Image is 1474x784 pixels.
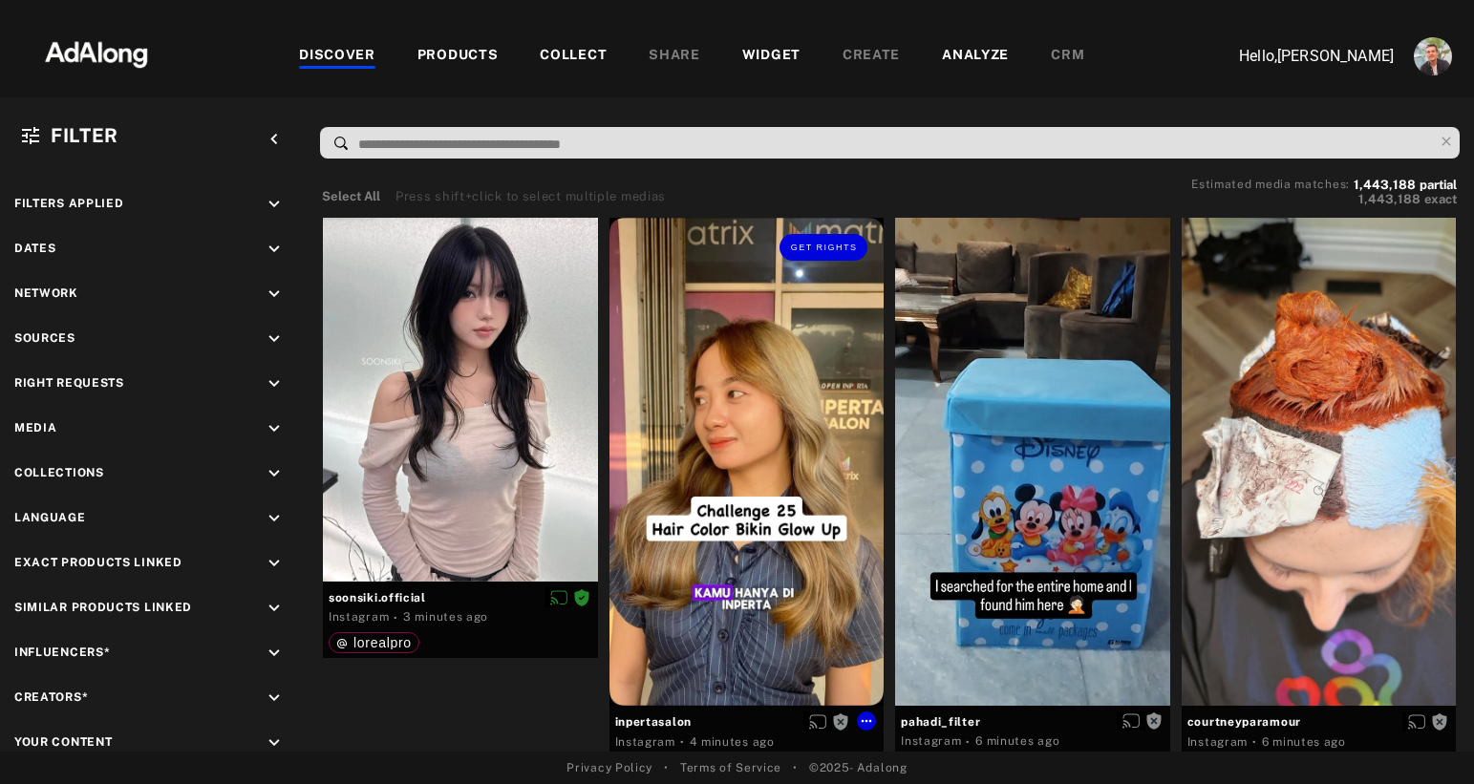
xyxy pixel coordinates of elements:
[545,587,573,607] button: Disable diffusion on this media
[395,187,666,206] div: Press shift+click to select multiple medias
[329,608,389,625] div: Instagram
[573,590,590,604] span: Rights agreed
[14,735,112,749] span: Your Content
[1358,192,1421,206] span: 1,443,188
[1402,711,1431,731] button: Enable diffusion on this media
[264,129,285,150] i: keyboard_arrow_left
[649,45,700,68] div: SHARE
[1252,734,1257,750] span: ·
[690,735,775,749] time: 2025-10-10T13:11:07.000Z
[14,690,88,704] span: Creators*
[264,194,285,215] i: keyboard_arrow_down
[791,243,858,252] span: Get rights
[1262,735,1346,749] time: 2025-10-10T13:09:12.000Z
[14,331,75,345] span: Sources
[329,589,592,606] span: soonsiki.official
[14,466,104,479] span: Collections
[966,734,971,750] span: ·
[680,759,781,776] a: Terms of Service
[901,732,961,750] div: Instagram
[14,601,192,614] span: Similar Products Linked
[1203,45,1394,68] p: Hello, [PERSON_NAME]
[417,45,499,68] div: PRODUCTS
[264,418,285,439] i: keyboard_arrow_down
[742,45,801,68] div: WIDGET
[403,610,488,624] time: 2025-10-10T13:12:00.000Z
[264,553,285,574] i: keyboard_arrow_down
[803,711,832,731] button: Enable diffusion on this media
[264,328,285,350] i: keyboard_arrow_down
[264,732,285,753] i: keyboard_arrow_down
[14,556,182,569] span: Exact Products Linked
[566,759,652,776] a: Privacy Policy
[1354,178,1416,192] span: 1,443,188
[1191,190,1457,209] button: 1,443,188exact
[1187,713,1451,731] span: courtneyparamour
[1191,178,1350,191] span: Estimated media matches:
[14,646,110,659] span: Influencers*
[1051,45,1084,68] div: CRM
[1187,733,1248,751] div: Instagram
[394,610,398,625] span: ·
[793,759,798,776] span: •
[664,759,669,776] span: •
[14,511,86,524] span: Language
[14,421,57,434] span: Media
[975,734,1059,748] time: 2025-10-10T13:09:17.000Z
[1117,711,1145,731] button: Enable diffusion on this media
[1414,37,1452,75] img: ACg8ocLjEk1irI4XXb49MzUGwa4F_C3PpCyg-3CPbiuLEZrYEA=s96-c
[14,286,78,300] span: Network
[12,24,181,81] img: 63233d7d88ed69de3c212112c67096b6.png
[264,508,285,529] i: keyboard_arrow_down
[264,463,285,484] i: keyboard_arrow_down
[299,45,375,68] div: DISCOVER
[14,242,56,255] span: Dates
[264,284,285,305] i: keyboard_arrow_down
[1409,32,1457,80] button: Account settings
[901,713,1164,731] span: pahadi_filter
[264,373,285,394] i: keyboard_arrow_down
[942,45,1009,68] div: ANALYZE
[51,124,118,147] span: Filter
[14,197,124,210] span: Filters applied
[540,45,607,68] div: COLLECT
[322,187,380,206] button: Select All
[264,688,285,709] i: keyboard_arrow_down
[264,643,285,664] i: keyboard_arrow_down
[1354,180,1457,190] button: 1,443,188partial
[264,598,285,619] i: keyboard_arrow_down
[832,714,849,728] span: Rights not requested
[615,713,879,731] span: inpertasalon
[680,734,685,750] span: ·
[780,234,867,261] button: Get rights
[1431,714,1448,728] span: Rights not requested
[615,733,675,751] div: Instagram
[843,45,900,68] div: CREATE
[264,239,285,260] i: keyboard_arrow_down
[809,759,908,776] span: © 2025 - Adalong
[1145,714,1163,728] span: Rights not requested
[14,376,124,390] span: Right Requests
[336,636,412,649] div: lorealpro
[353,635,412,650] span: lorealpro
